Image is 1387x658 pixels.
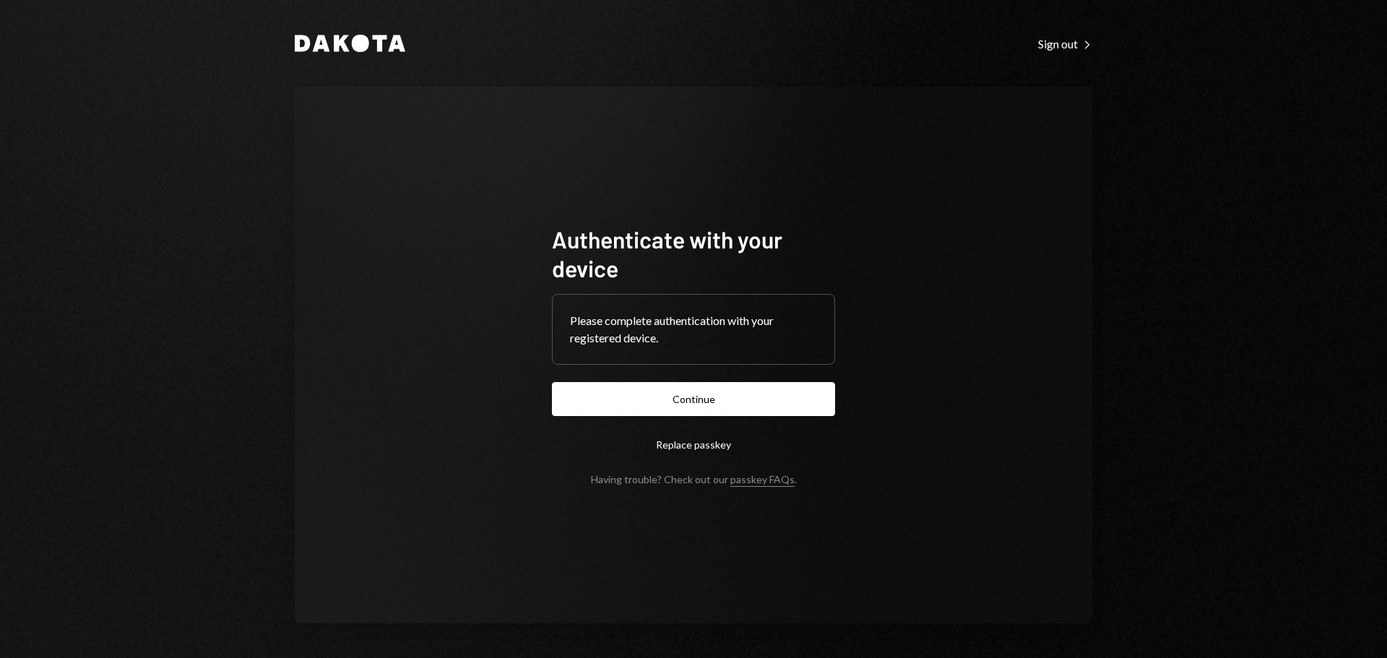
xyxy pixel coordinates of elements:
[1038,35,1092,51] a: Sign out
[552,225,835,282] h1: Authenticate with your device
[730,473,795,487] a: passkey FAQs
[552,428,835,462] button: Replace passkey
[1038,37,1092,51] div: Sign out
[591,473,797,485] div: Having trouble? Check out our .
[570,312,817,347] div: Please complete authentication with your registered device.
[552,382,835,416] button: Continue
